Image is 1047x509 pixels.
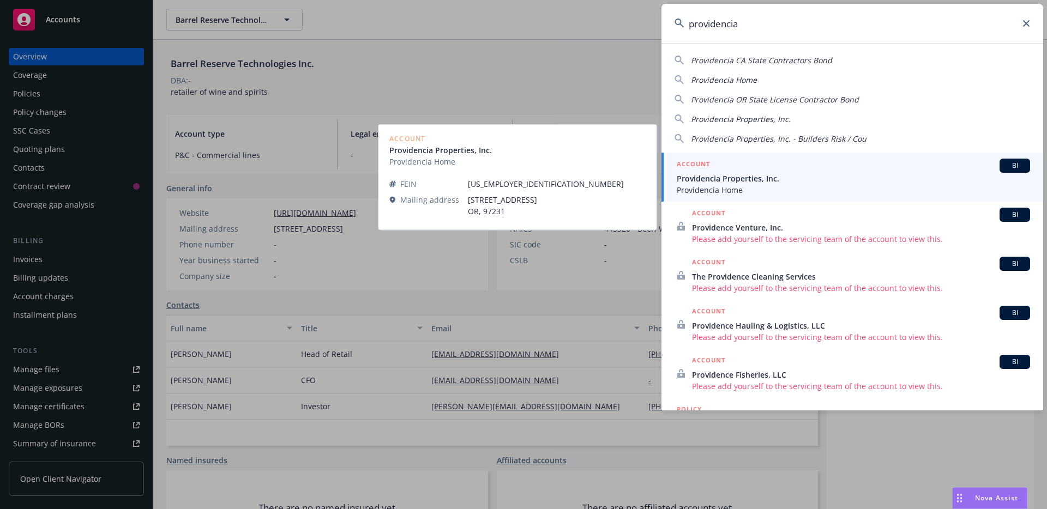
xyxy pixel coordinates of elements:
[975,493,1018,502] span: Nova Assist
[692,222,1030,233] span: Providence Venture, Inc.
[692,355,725,368] h5: ACCOUNT
[691,114,791,124] span: Providencia Properties, Inc.
[692,282,1030,294] span: Please add yourself to the servicing team of the account to view this.
[1004,357,1026,367] span: BI
[1004,161,1026,171] span: BI
[692,208,725,221] h5: ACCOUNT
[692,257,725,270] h5: ACCOUNT
[692,306,725,319] h5: ACCOUNT
[661,4,1043,43] input: Search...
[1004,259,1026,269] span: BI
[953,488,966,508] div: Drag to move
[952,487,1027,509] button: Nova Assist
[691,55,832,65] span: Providencia CA State Contractors Bond
[692,271,1030,282] span: The Providence Cleaning Services
[691,75,757,85] span: Providencia Home
[1004,210,1026,220] span: BI
[677,404,702,415] h5: POLICY
[661,202,1043,251] a: ACCOUNTBIProvidence Venture, Inc.Please add yourself to the servicing team of the account to view...
[1004,308,1026,318] span: BI
[661,251,1043,300] a: ACCOUNTBIThe Providence Cleaning ServicesPlease add yourself to the servicing team of the account...
[677,159,710,172] h5: ACCOUNT
[661,153,1043,202] a: ACCOUNTBIProvidencia Properties, Inc.Providencia Home
[661,398,1043,445] a: POLICY
[661,349,1043,398] a: ACCOUNTBIProvidence Fisheries, LLCPlease add yourself to the servicing team of the account to vie...
[691,134,867,144] span: Providencia Properties, Inc. - Builders Risk / Cou
[677,184,1030,196] span: Providencia Home
[677,173,1030,184] span: Providencia Properties, Inc.
[661,300,1043,349] a: ACCOUNTBIProvidence Hauling & Logistics, LLCPlease add yourself to the servicing team of the acco...
[692,369,1030,380] span: Providence Fisheries, LLC
[692,320,1030,331] span: Providence Hauling & Logistics, LLC
[692,380,1030,392] span: Please add yourself to the servicing team of the account to view this.
[691,94,859,105] span: Providencia OR State License Contractor Bond
[692,331,1030,343] span: Please add yourself to the servicing team of the account to view this.
[692,233,1030,245] span: Please add yourself to the servicing team of the account to view this.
